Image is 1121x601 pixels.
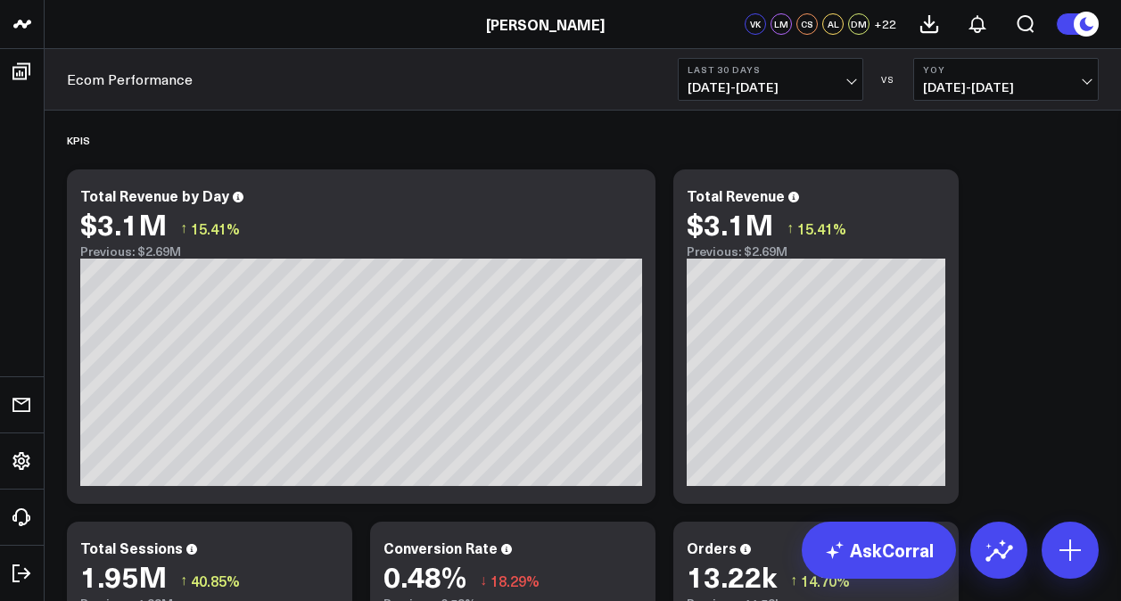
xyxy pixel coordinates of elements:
div: VK [745,13,766,35]
div: 0.48% [383,560,466,592]
div: 13.22k [687,560,777,592]
div: Orders [687,538,737,557]
span: 14.70% [801,571,850,590]
div: KPIS [67,119,90,161]
div: Total Revenue by Day [80,185,229,205]
span: + 22 [874,18,896,30]
div: CS [796,13,818,35]
a: [PERSON_NAME] [486,14,605,34]
a: Ecom Performance [67,70,193,89]
div: Total Sessions [80,538,183,557]
div: DM [848,13,870,35]
a: AskCorral [802,522,956,579]
div: Previous: $2.69M [687,244,945,259]
b: YoY [923,64,1089,75]
span: ↑ [787,217,794,240]
div: Total Revenue [687,185,785,205]
div: AL [822,13,844,35]
span: 18.29% [490,571,540,590]
button: YoY[DATE]-[DATE] [913,58,1099,101]
b: Last 30 Days [688,64,853,75]
span: 15.41% [797,218,846,238]
div: Conversion Rate [383,538,498,557]
div: 1.95M [80,560,167,592]
div: $3.1M [687,208,773,240]
span: [DATE] - [DATE] [688,80,853,95]
span: 15.41% [191,218,240,238]
span: [DATE] - [DATE] [923,80,1089,95]
span: ↑ [790,569,797,592]
button: +22 [874,13,896,35]
button: Last 30 Days[DATE]-[DATE] [678,58,863,101]
span: ↑ [180,569,187,592]
div: Previous: $2.69M [80,244,642,259]
span: ↑ [180,217,187,240]
div: $3.1M [80,208,167,240]
div: LM [771,13,792,35]
div: VS [872,74,904,85]
span: ↓ [480,569,487,592]
span: 40.85% [191,571,240,590]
